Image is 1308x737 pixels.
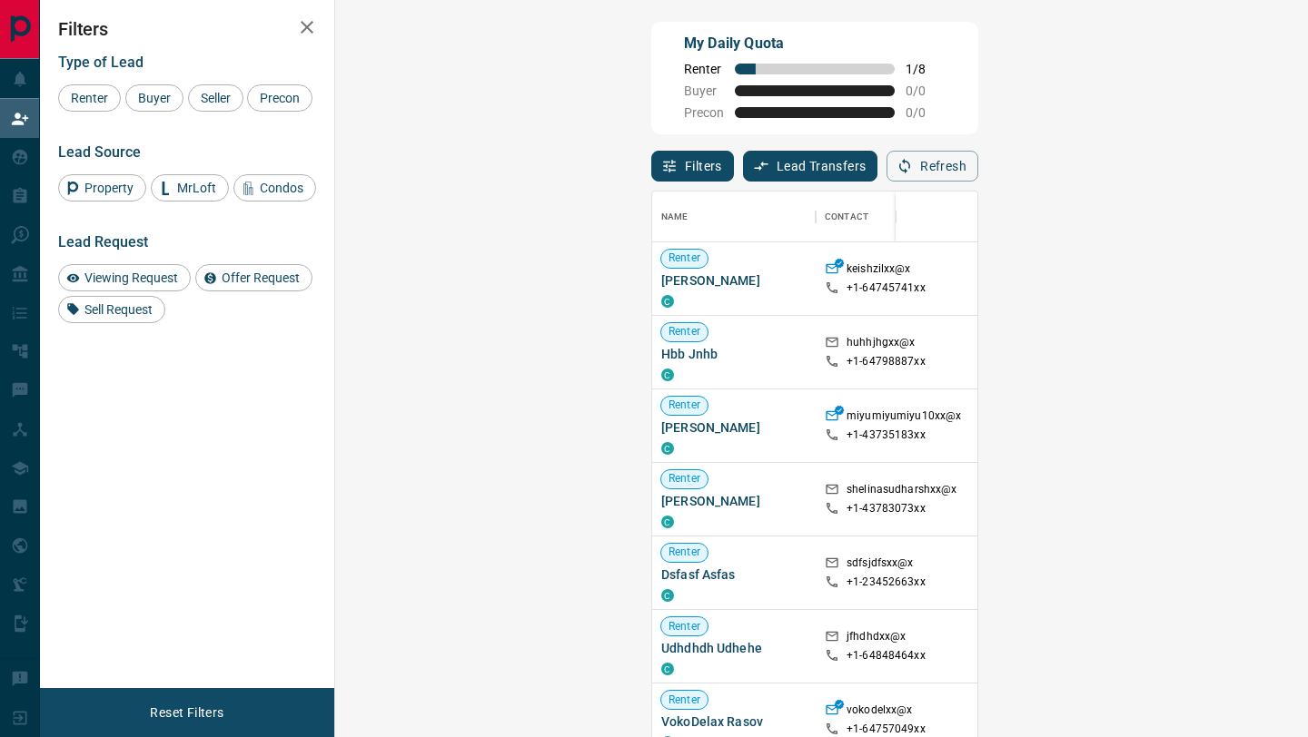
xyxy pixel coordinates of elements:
[847,261,911,280] p: keishzilxx@x
[661,418,807,437] span: [PERSON_NAME]
[847,555,914,575] p: sdfsjdfsxx@x
[847,575,926,590] p: +1- 23452663xx
[247,84,312,112] div: Precon
[195,264,312,291] div: Offer Request
[58,233,148,251] span: Lead Request
[906,62,946,76] span: 1 / 8
[906,84,946,98] span: 0 / 0
[661,192,689,242] div: Name
[906,105,946,120] span: 0 / 0
[661,712,807,731] span: VokoDelax Rasov
[847,408,961,427] p: miyumiyumiyu10xx@x
[233,174,316,201] div: Condos
[64,91,114,105] span: Renter
[125,84,183,112] div: Buyer
[78,270,184,285] span: Viewing Request
[661,442,674,455] div: condos.ca
[58,84,121,112] div: Renter
[58,143,141,161] span: Lead Source
[847,501,926,516] p: +1- 43783073xx
[58,174,146,201] div: Property
[661,589,674,602] div: condos.ca
[661,492,807,510] span: [PERSON_NAME]
[887,151,978,182] button: Refresh
[847,482,956,501] p: shelinasudharshxx@x
[651,151,734,182] button: Filters
[58,264,191,291] div: Viewing Request
[661,516,674,528] div: condos.ca
[661,545,708,560] span: Renter
[661,565,807,584] span: Dsfasf Asfas
[661,271,807,290] span: [PERSON_NAME]
[151,174,229,201] div: MrLoft
[661,398,708,413] span: Renter
[847,722,926,737] p: +1- 64757049xx
[684,84,724,98] span: Buyer
[847,427,926,443] p: +1- 43735183xx
[171,181,223,195] span: MrLoft
[215,270,306,285] span: Offer Request
[138,697,235,728] button: Reset Filters
[58,18,316,40] h2: Filters
[661,693,708,708] span: Renter
[132,91,177,105] span: Buyer
[825,192,868,242] div: Contact
[661,324,708,339] span: Renter
[684,62,724,76] span: Renter
[847,648,926,663] p: +1- 64848464xx
[661,345,807,363] span: Hbb Jnhb
[253,181,310,195] span: Condos
[847,354,926,369] p: +1- 64798887xx
[847,280,926,296] p: +1- 64745741xx
[661,295,674,308] div: condos.ca
[188,84,243,112] div: Seller
[847,335,915,354] p: huhhjhgxx@x
[684,105,724,120] span: Precon
[194,91,237,105] span: Seller
[661,471,708,486] span: Renter
[661,663,674,675] div: condos.ca
[661,368,674,381] div: condos.ca
[847,629,906,648] p: jfhdhdxx@x
[58,54,144,71] span: Type of Lead
[847,703,912,722] p: vokodelxx@x
[652,192,816,242] div: Name
[78,302,159,317] span: Sell Request
[661,251,708,266] span: Renter
[816,192,961,242] div: Contact
[743,151,878,182] button: Lead Transfers
[661,639,807,657] span: Udhdhdh Udhehe
[58,296,165,323] div: Sell Request
[661,619,708,634] span: Renter
[78,181,140,195] span: Property
[684,33,946,54] p: My Daily Quota
[253,91,306,105] span: Precon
